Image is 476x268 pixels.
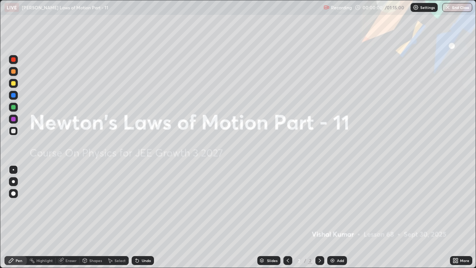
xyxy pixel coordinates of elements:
img: recording.375f2c34.svg [324,4,329,10]
button: End Class [442,3,472,12]
div: Shapes [89,259,102,262]
div: 2 [295,258,303,263]
p: Recording [331,5,352,10]
div: Highlight [36,259,53,262]
div: Pen [16,259,22,262]
div: Undo [142,259,151,262]
div: Eraser [65,259,77,262]
div: Slides [267,259,277,262]
div: Add [337,259,344,262]
img: add-slide-button [329,258,335,264]
div: Select [115,259,126,262]
div: More [460,259,469,262]
div: / [304,258,306,263]
div: 2 [308,257,312,264]
img: end-class-cross [445,4,451,10]
p: Settings [420,6,435,9]
p: [PERSON_NAME] Laws of Motion Part - 11 [22,4,108,10]
p: LIVE [7,4,17,10]
img: class-settings-icons [413,4,419,10]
